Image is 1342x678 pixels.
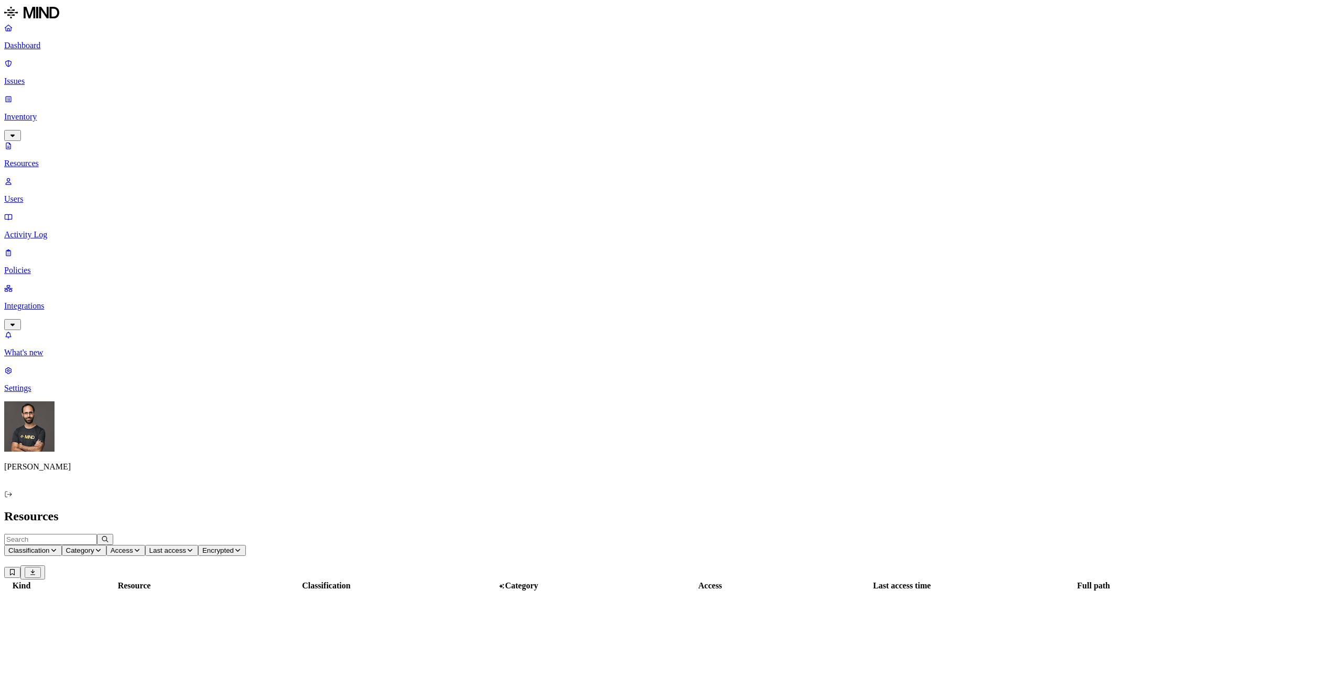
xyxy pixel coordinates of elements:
img: MIND [4,4,59,21]
div: Access [615,581,805,590]
a: Settings [4,366,1338,393]
p: Policies [4,266,1338,275]
span: Classification [8,546,50,554]
a: Resources [4,141,1338,168]
div: Kind [6,581,37,590]
p: Dashboard [4,41,1338,50]
p: Activity Log [4,230,1338,239]
span: Category [66,546,94,554]
span: Access [111,546,133,554]
div: Full path [999,581,1188,590]
div: Last access time [807,581,997,590]
p: Resources [4,159,1338,168]
a: Integrations [4,283,1338,329]
p: Integrations [4,301,1338,311]
a: Activity Log [4,212,1338,239]
p: Inventory [4,112,1338,122]
a: Policies [4,248,1338,275]
span: Last access [149,546,186,554]
a: Dashboard [4,23,1338,50]
p: What's new [4,348,1338,357]
div: Classification [231,581,421,590]
a: Issues [4,59,1338,86]
div: Resource [39,581,229,590]
img: Ohad Abarbanel [4,401,55,452]
a: Users [4,177,1338,204]
h2: Resources [4,509,1338,523]
p: Issues [4,76,1338,86]
a: MIND [4,4,1338,23]
a: What's new [4,330,1338,357]
a: Inventory [4,94,1338,139]
p: Users [4,194,1338,204]
p: Settings [4,384,1338,393]
span: Encrypted [202,546,234,554]
span: Category [505,581,538,590]
input: Search [4,534,97,545]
